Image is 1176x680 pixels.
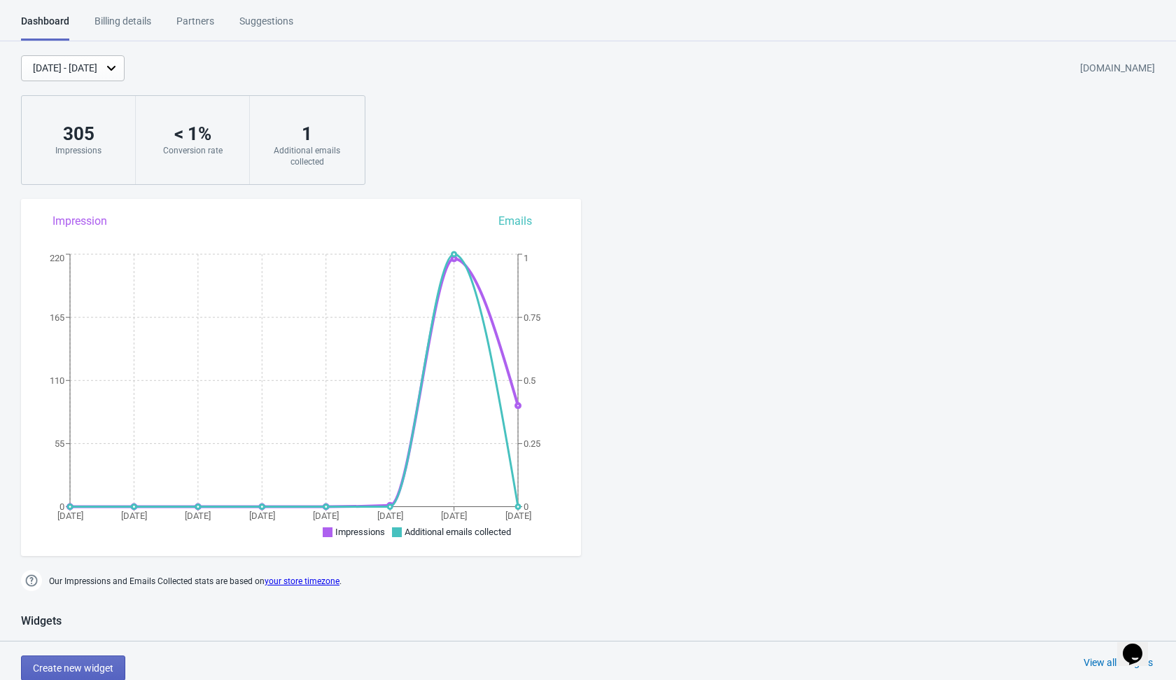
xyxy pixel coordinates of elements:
tspan: 0 [524,501,528,512]
tspan: [DATE] [377,511,403,521]
tspan: [DATE] [441,511,467,521]
span: Create new widget [33,662,113,674]
div: Impressions [36,145,121,156]
tspan: 220 [50,253,64,263]
img: help.png [21,570,42,591]
tspan: [DATE] [185,511,211,521]
div: View all widgets [1084,655,1153,669]
tspan: 110 [50,375,64,386]
tspan: [DATE] [313,511,339,521]
div: Conversion rate [150,145,235,156]
div: < 1 % [150,123,235,145]
div: Dashboard [21,14,69,41]
span: Our Impressions and Emails Collected stats are based on . [49,570,342,593]
tspan: 0 [59,501,64,512]
tspan: 0.75 [524,312,540,323]
tspan: [DATE] [57,511,83,521]
tspan: 0.25 [524,438,540,449]
span: Additional emails collected [405,527,511,537]
div: 305 [36,123,121,145]
span: Impressions [335,527,385,537]
div: Billing details [94,14,151,39]
tspan: 55 [55,438,64,449]
iframe: chat widget [1117,624,1162,666]
a: your store timezone [265,576,339,586]
tspan: 165 [50,312,64,323]
tspan: [DATE] [505,511,531,521]
div: Additional emails collected [264,145,350,167]
div: [DOMAIN_NAME] [1080,56,1155,81]
tspan: [DATE] [121,511,147,521]
div: [DATE] - [DATE] [33,61,97,76]
div: 1 [264,123,350,145]
tspan: [DATE] [249,511,275,521]
div: Suggestions [239,14,293,39]
tspan: 1 [524,253,528,263]
div: Partners [176,14,214,39]
tspan: 0.5 [524,375,535,386]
